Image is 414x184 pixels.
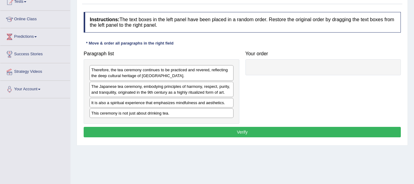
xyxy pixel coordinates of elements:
[89,65,234,80] div: Therefore, the tea ceremony continues to be practiced and revered, reflecting the deep cultural h...
[0,63,70,79] a: Strategy Videos
[84,51,239,57] h4: Paragraph list
[0,28,70,44] a: Predictions
[0,81,70,96] a: Your Account
[84,40,176,46] div: * Move & order all paragraphs in the right field
[90,17,120,22] b: Instructions:
[89,108,234,118] div: This ceremony is not just about drinking tea.
[89,82,234,97] div: The Japanese tea ceremony, embodying principles of harmony, respect, purity, and tranquility, ori...
[84,127,401,137] button: Verify
[0,11,70,26] a: Online Class
[0,46,70,61] a: Success Stories
[89,98,234,108] div: It is also a spiritual experience that emphasizes mindfulness and aesthetics.
[245,51,401,57] h4: Your order
[84,12,401,33] h4: The text boxes in the left panel have been placed in a random order. Restore the original order b...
